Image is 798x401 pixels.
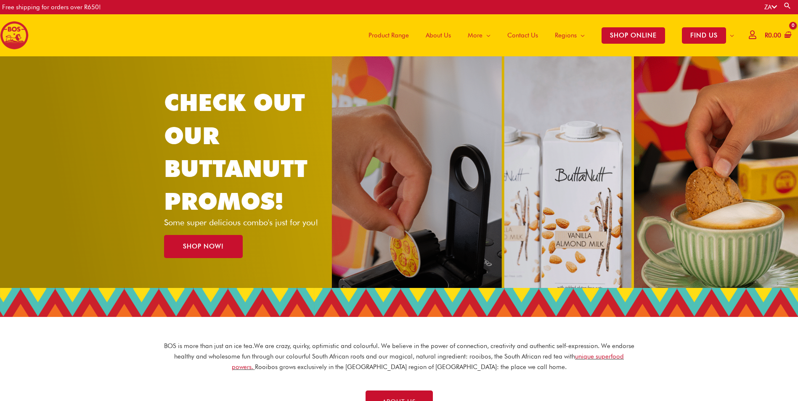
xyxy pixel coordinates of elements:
a: Regions [546,14,593,56]
a: View Shopping Cart, empty [763,26,792,45]
span: Contact Us [507,23,538,48]
a: About Us [417,14,459,56]
span: R [765,32,768,39]
span: Product Range [369,23,409,48]
p: Some super delicious combo's just for you! [164,218,333,227]
p: BOS is more than just an ice tea. We are crazy, quirky, optimistic and colourful. We believe in t... [164,341,635,372]
a: SHOP NOW! [164,235,243,258]
a: Contact Us [499,14,546,56]
a: Product Range [360,14,417,56]
a: Search button [783,2,792,10]
a: CHECK OUT OUR BUTTANUTT PROMOS! [164,88,308,215]
span: More [468,23,483,48]
span: Regions [555,23,577,48]
span: About Us [426,23,451,48]
span: FIND US [682,27,726,44]
bdi: 0.00 [765,32,781,39]
a: ZA [764,3,777,11]
span: SHOP NOW! [183,243,224,250]
nav: Site Navigation [354,14,742,56]
a: SHOP ONLINE [593,14,673,56]
a: unique superfood powers. [232,353,624,371]
span: SHOP ONLINE [602,27,665,44]
a: More [459,14,499,56]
